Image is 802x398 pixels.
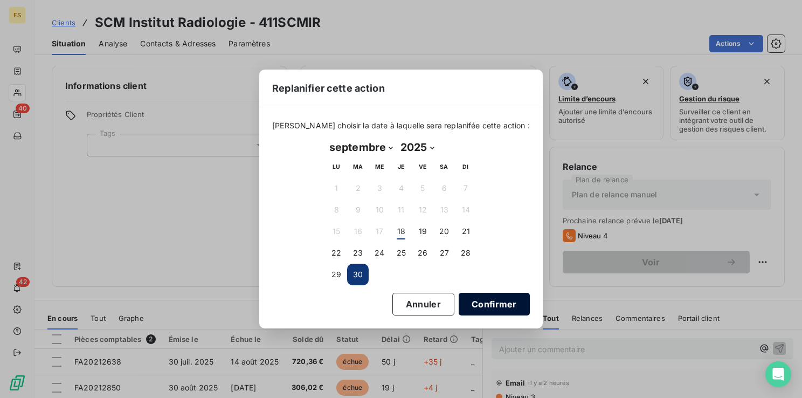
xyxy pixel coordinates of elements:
[412,242,433,264] button: 26
[347,221,369,242] button: 16
[369,242,390,264] button: 24
[326,264,347,285] button: 29
[326,177,347,199] button: 1
[433,221,455,242] button: 20
[326,199,347,221] button: 8
[433,199,455,221] button: 13
[390,177,412,199] button: 4
[369,221,390,242] button: 17
[412,177,433,199] button: 5
[326,221,347,242] button: 15
[455,199,476,221] button: 14
[369,177,390,199] button: 3
[347,177,369,199] button: 2
[433,177,455,199] button: 6
[765,361,791,387] div: Open Intercom Messenger
[459,293,530,315] button: Confirmer
[455,221,476,242] button: 21
[455,156,476,177] th: dimanche
[455,177,476,199] button: 7
[347,156,369,177] th: mardi
[390,156,412,177] th: jeudi
[412,156,433,177] th: vendredi
[412,221,433,242] button: 19
[412,199,433,221] button: 12
[392,293,454,315] button: Annuler
[326,242,347,264] button: 22
[347,242,369,264] button: 23
[347,264,369,285] button: 30
[369,199,390,221] button: 10
[326,156,347,177] th: lundi
[390,242,412,264] button: 25
[272,81,385,95] span: Replanifier cette action
[390,221,412,242] button: 18
[433,156,455,177] th: samedi
[272,120,530,131] span: [PERSON_NAME] choisir la date à laquelle sera replanifée cette action :
[455,242,476,264] button: 28
[369,156,390,177] th: mercredi
[390,199,412,221] button: 11
[347,199,369,221] button: 9
[433,242,455,264] button: 27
